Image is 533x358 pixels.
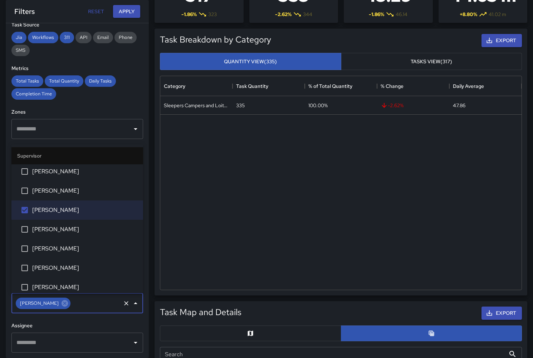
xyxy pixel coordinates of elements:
span: [PERSON_NAME] [32,283,137,292]
li: Supervisor [11,147,143,164]
span: Total Quantity [45,78,83,84]
div: [PERSON_NAME] [16,298,70,309]
div: Workflows [28,32,58,43]
span: [PERSON_NAME] [32,264,137,272]
button: Clear [121,298,131,308]
div: Total Tasks [11,75,43,87]
h6: Task Source [11,21,143,29]
div: 47.86 [453,102,465,109]
h6: Metrics [11,65,143,73]
span: -2.62 % [381,102,404,109]
button: Quantity View(335) [160,53,341,70]
div: Total Quantity [45,75,83,87]
button: Map [160,325,341,341]
div: % of Total Quantity [305,76,377,96]
button: Open [131,338,141,348]
span: API [75,34,92,40]
div: 335 [236,102,245,109]
div: Sleepers Campers and Loiterers [164,102,229,109]
span: [PERSON_NAME] [16,299,63,307]
div: % of Total Quantity [308,76,352,96]
div: API [75,32,92,43]
h6: Filters [14,6,35,17]
div: % Change [381,76,404,96]
span: SMS [11,47,30,53]
div: Category [160,76,233,96]
span: [PERSON_NAME] [32,187,137,195]
span: -1.86 % [369,11,384,18]
span: [PERSON_NAME] [32,167,137,176]
span: 41.02 m [489,11,506,18]
h5: Task Map and Details [160,307,241,318]
div: Task Quantity [236,76,268,96]
div: Jia [11,32,26,43]
div: Category [164,76,185,96]
div: Task Quantity [233,76,305,96]
div: Email [93,32,113,43]
span: Daily Tasks [85,78,116,84]
span: [PERSON_NAME] [32,206,137,214]
span: [PERSON_NAME] [32,244,137,253]
span: Phone [114,34,137,40]
button: Open [131,124,141,134]
div: Daily Tasks [85,75,116,87]
div: Daily Average [453,76,484,96]
div: Daily Average [449,76,522,96]
div: % Change [377,76,449,96]
h6: Assignee [11,322,143,330]
h6: Zones [11,108,143,116]
span: Email [93,34,113,40]
span: Workflows [28,34,58,40]
span: Total Tasks [11,78,43,84]
div: SMS [11,45,30,56]
span: Jia [11,34,26,40]
span: [PERSON_NAME] [32,225,137,234]
span: 344 [303,11,312,18]
svg: Map [247,330,254,337]
button: Close [131,298,141,308]
div: 100.00% [308,102,328,109]
svg: Table [428,330,435,337]
div: 311 [60,32,74,43]
button: Apply [113,5,140,18]
button: Table [341,325,522,341]
button: Tasks View(317) [341,53,522,70]
span: + 8.80 % [460,11,477,18]
span: -1.86 % [181,11,197,18]
span: Completion Time [11,91,56,97]
span: -2.62 % [275,11,292,18]
button: Export [481,34,522,47]
span: 323 [208,11,217,18]
div: Phone [114,32,137,43]
button: Reset [84,5,107,18]
button: Export [481,307,522,320]
h5: Task Breakdown by Category [160,34,271,45]
div: Completion Time [11,88,56,100]
span: 311 [60,34,74,40]
span: 46.14 [396,11,407,18]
